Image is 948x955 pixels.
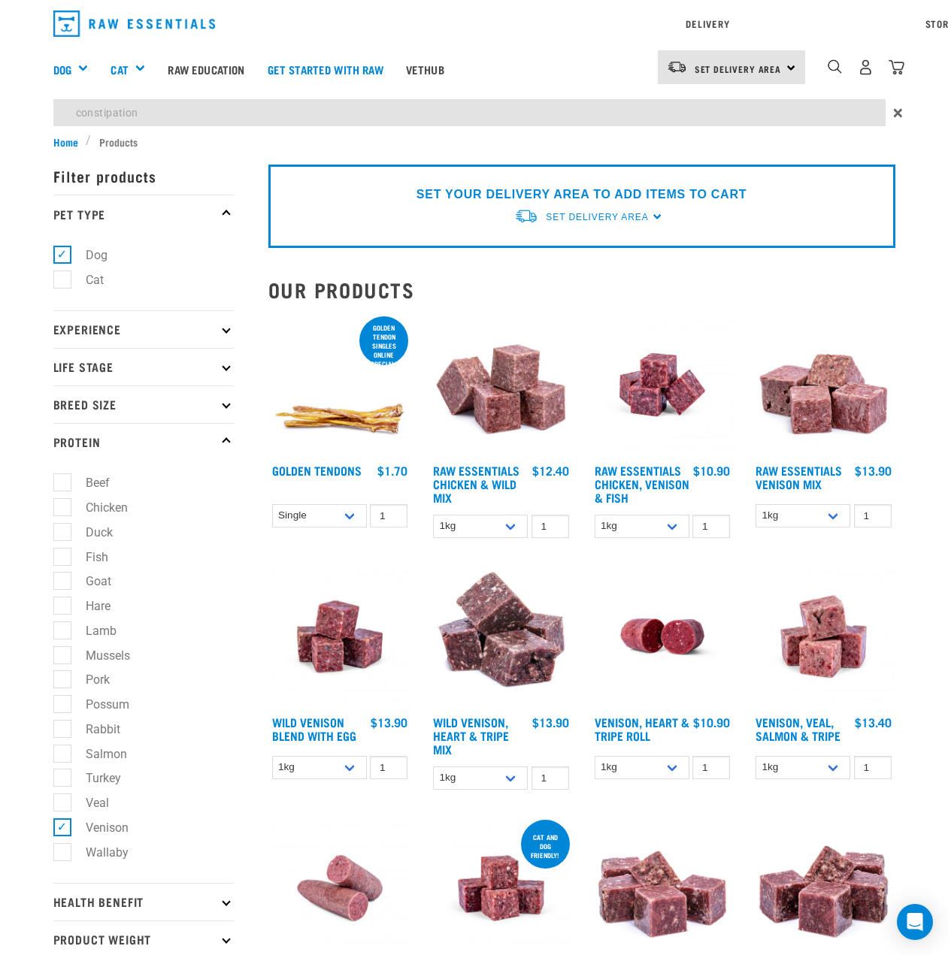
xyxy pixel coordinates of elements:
[370,504,407,527] input: 1
[268,278,895,301] h2: Our Products
[752,565,895,709] img: Venison Veal Salmon Tripe 1621
[695,66,782,71] span: Set Delivery Area
[53,61,71,78] a: Dog
[395,39,456,99] a: Vethub
[756,467,842,487] a: Raw Essentials Venison Mix
[359,316,408,375] div: Golden Tendon singles online special!
[156,39,256,99] a: Raw Education
[433,467,519,500] a: Raw Essentials Chicken & Wild Mix
[828,59,842,74] img: home-icon-1@2x.png
[62,523,119,542] label: Duck
[591,565,734,709] img: Raw Essentials Venison Heart & Tripe Hypoallergenic Raw Pet Food Bulk Roll Unwrapped
[53,11,216,37] img: Raw Essentials Logo
[595,467,689,500] a: Raw Essentials Chicken, Venison & Fish
[370,756,407,779] input: 1
[889,59,904,75] img: home-icon@2x.png
[756,718,840,739] a: Venison, Veal, Salmon & Tripe
[62,793,115,812] label: Veal
[429,565,573,709] img: 1171 Venison Heart Tripe Mix 01
[854,756,892,779] input: 1
[62,745,133,763] label: Salmon
[855,715,892,729] div: $13.40
[62,246,114,264] label: Dog
[41,5,907,43] nav: dropdown navigation
[855,464,892,477] div: $13.90
[532,715,569,729] div: $13.90
[53,134,86,150] a: Home
[272,467,362,473] a: Golden Tendons
[546,212,648,222] span: Set Delivery Area
[53,195,234,232] p: Pet Type
[693,715,730,729] div: $10.90
[53,134,895,150] nav: breadcrumbs
[53,157,234,195] p: Filter products
[62,695,135,714] label: Possum
[897,904,933,940] div: Open Intercom Messenger
[854,504,892,527] input: 1
[62,646,136,665] label: Mussels
[53,134,78,150] span: Home
[433,718,509,752] a: Wild Venison, Heart & Tripe Mix
[686,21,729,26] a: Delivery
[53,310,234,348] p: Experience
[62,818,135,837] label: Venison
[62,597,117,615] label: Hare
[752,313,895,457] img: 1113 RE Venison Mix 01
[893,99,903,126] span: ×
[692,515,730,538] input: 1
[416,186,747,204] p: SET YOUR DELIVERY AREA TO ADD ITEMS TO CART
[692,756,730,779] input: 1
[62,843,135,862] label: Wallaby
[514,208,538,224] img: van-moving.png
[532,515,569,538] input: 1
[268,565,412,709] img: Venison Egg 1616
[53,423,234,461] p: Protein
[521,826,570,866] div: cat and dog friendly!
[62,769,127,787] label: Turkey
[532,464,569,477] div: $12.40
[62,498,134,517] label: Chicken
[532,766,569,790] input: 1
[268,313,412,457] img: 1293 Golden Tendons 01
[256,39,395,99] a: Get started with Raw
[62,473,116,492] label: Beef
[111,61,128,78] a: Cat
[858,59,874,75] img: user.png
[62,621,123,640] label: Lamb
[272,718,356,739] a: Wild Venison Blend with Egg
[371,715,407,729] div: $13.90
[53,99,886,126] input: Search...
[62,572,117,591] label: Goat
[53,883,234,920] p: Health Benefit
[591,313,734,457] img: Chicken Venison mix 1655
[62,670,116,689] label: Pork
[53,385,234,423] p: Breed Size
[53,348,234,385] p: Life Stage
[62,270,110,289] label: Cat
[693,464,730,477] div: $10.90
[62,548,114,567] label: Fish
[667,60,687,74] img: van-moving.png
[429,313,573,457] img: Pile Of Cubed Chicken Wild Meat Mix
[62,720,126,739] label: Rabbit
[377,464,407,477] div: $1.70
[595,718,689,739] a: Venison, Heart & Tripe Roll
